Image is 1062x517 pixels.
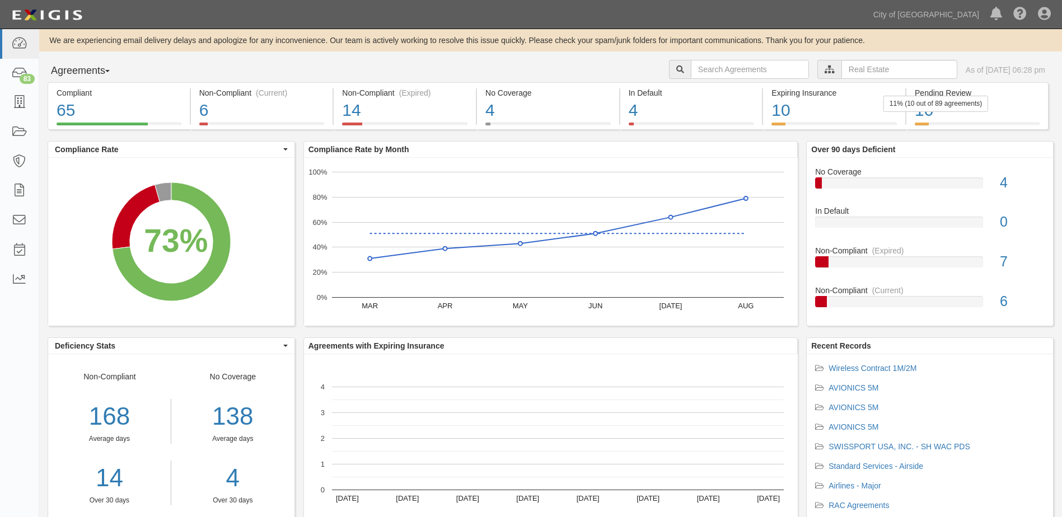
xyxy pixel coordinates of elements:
b: Agreements with Expiring Insurance [308,341,445,350]
b: Recent Records [811,341,871,350]
a: AVIONICS 5M [829,403,878,412]
text: 60% [312,218,327,226]
div: No Coverage [485,87,611,98]
div: Non-Compliant (Expired) [342,87,467,98]
text: 100% [308,168,328,176]
text: [DATE] [696,494,719,502]
div: 83 [20,74,35,84]
a: Wireless Contract 1M/2M [829,364,916,373]
text: [DATE] [757,494,780,502]
text: 1 [321,460,325,468]
a: Expiring Insurance10 [763,123,905,131]
text: 4 [321,383,325,391]
div: Compliant [57,87,181,98]
div: Average days [180,434,286,444]
a: RAC Agreements [829,501,889,510]
div: In Default [807,205,1053,217]
div: (Expired) [872,245,904,256]
div: No Coverage [807,166,1053,177]
a: No Coverage4 [477,123,619,131]
div: 6 [199,98,325,123]
text: [DATE] [396,494,419,502]
div: Over 30 days [48,496,171,505]
text: 80% [312,193,327,201]
div: (Current) [872,285,904,296]
div: 0 [991,212,1053,232]
div: 65 [57,98,181,123]
div: 4 [485,98,611,123]
text: APR [437,302,452,310]
a: Non-Compliant(Current)6 [815,285,1045,316]
div: 14 [48,460,171,496]
svg: A chart. [304,158,798,326]
text: [DATE] [577,494,600,502]
a: Airlines - Major [829,481,881,490]
text: [DATE] [336,494,359,502]
a: Compliant65 [48,123,190,131]
div: 4 [991,173,1053,193]
text: [DATE] [516,494,539,502]
a: In Default4 [620,123,762,131]
svg: A chart. [48,158,294,326]
img: logo-5460c22ac91f19d4615b14bd174203de0afe785f0fc80cf4dbbc73dc1793850b.png [8,5,86,25]
div: No Coverage [171,371,294,505]
div: Non-Compliant [48,371,171,505]
div: 168 [48,399,171,434]
text: [DATE] [637,494,659,502]
a: Non-Compliant(Current)6 [191,123,333,131]
a: SWISSPORT USA, INC. - SH WAC PDS [829,442,970,451]
text: [DATE] [456,494,479,502]
button: Deficiency Stats [48,338,294,354]
div: 6 [991,292,1053,312]
div: Non-Compliant [807,245,1053,256]
text: 40% [312,243,327,251]
button: Compliance Rate [48,142,294,157]
b: Over 90 days Deficient [811,145,895,154]
div: 73% [144,218,208,264]
div: 7 [991,252,1053,272]
div: Non-Compliant [807,285,1053,296]
div: Non-Compliant (Current) [199,87,325,98]
a: AVIONICS 5M [829,422,878,431]
text: [DATE] [659,302,682,310]
a: Non-Compliant(Expired)14 [334,123,476,131]
text: MAY [512,302,528,310]
div: Over 30 days [180,496,286,505]
div: 10 [771,98,897,123]
a: City of [GEOGRAPHIC_DATA] [868,3,985,26]
div: 138 [180,399,286,434]
text: 2 [321,434,325,443]
a: Non-Compliant(Expired)7 [815,245,1045,285]
text: 0 [321,486,325,494]
div: Expiring Insurance [771,87,897,98]
a: 4 [180,460,286,496]
div: 14 [342,98,467,123]
i: Help Center - Complianz [1013,8,1027,21]
span: Deficiency Stats [55,340,280,351]
b: Compliance Rate by Month [308,145,409,154]
text: 20% [312,268,327,276]
text: JUN [588,302,602,310]
div: (Current) [256,87,287,98]
span: Compliance Rate [55,144,280,155]
div: 4 [629,98,754,123]
div: Pending Review [915,87,1040,98]
div: As of [DATE] 06:28 pm [966,64,1045,76]
input: Real Estate [841,60,957,79]
a: No Coverage4 [815,166,1045,206]
div: We are experiencing email delivery delays and apologize for any inconvenience. Our team is active... [39,35,1062,46]
a: Standard Services - Airside [829,462,923,471]
text: MAR [362,302,378,310]
text: 0% [316,293,327,302]
input: Search Agreements [691,60,809,79]
div: 11% (10 out of 89 agreements) [883,96,988,112]
text: 3 [321,408,325,417]
a: AVIONICS 5M [829,383,878,392]
button: Agreements [48,60,132,82]
a: In Default0 [815,205,1045,245]
a: Pending Review1011% (10 out of 89 agreements) [906,123,1049,131]
text: AUG [738,302,754,310]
